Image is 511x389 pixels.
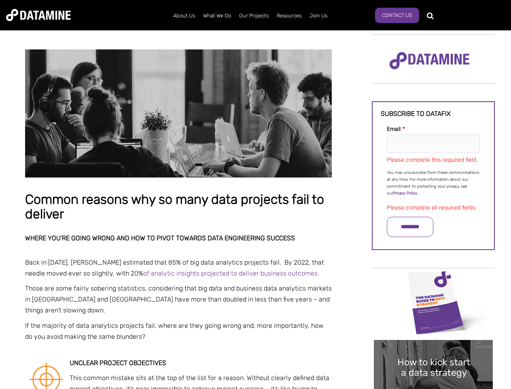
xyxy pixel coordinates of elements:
[387,169,480,197] p: You may unsubscribe from these communications at any time. For more information about our commitm...
[393,191,417,196] a: Privacy Policy
[305,5,331,26] a: Join Us
[199,5,235,26] a: What We Do
[387,126,401,133] span: Email
[6,9,71,21] img: Datamine
[25,283,332,316] p: Those are some fairly sobering statistics, considering that big data and business data analytics ...
[25,320,332,342] p: If the majority of data analytics projects fail, where are they going wrong and, more importantly...
[70,359,166,367] strong: Unclear project objectives
[273,5,305,26] a: Resources
[387,156,477,163] label: Please complete this required field.
[25,49,332,177] img: Common reasons why so many data projects fail to deliver
[25,235,332,242] h2: Where you’re going wrong and how to pivot towards data engineering success
[169,5,199,26] a: About Us
[375,8,419,23] a: Contact Us
[235,5,273,26] a: Our Projects
[387,204,477,211] label: Please complete all required fields.
[384,47,475,75] img: Datamine Logo No Strapline - Purple
[374,269,493,336] img: Data Strategy Cover thumbnail
[143,269,319,277] a: of analytic insights projected to deliver business outcomes.
[381,110,486,118] h3: Subscribe to datafix
[25,192,332,221] h1: Common reasons why so many data projects fail to deliver
[25,257,332,279] p: Back in [DATE], [PERSON_NAME] estimated that 85% of big data analytics projects fail. By 2022, th...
